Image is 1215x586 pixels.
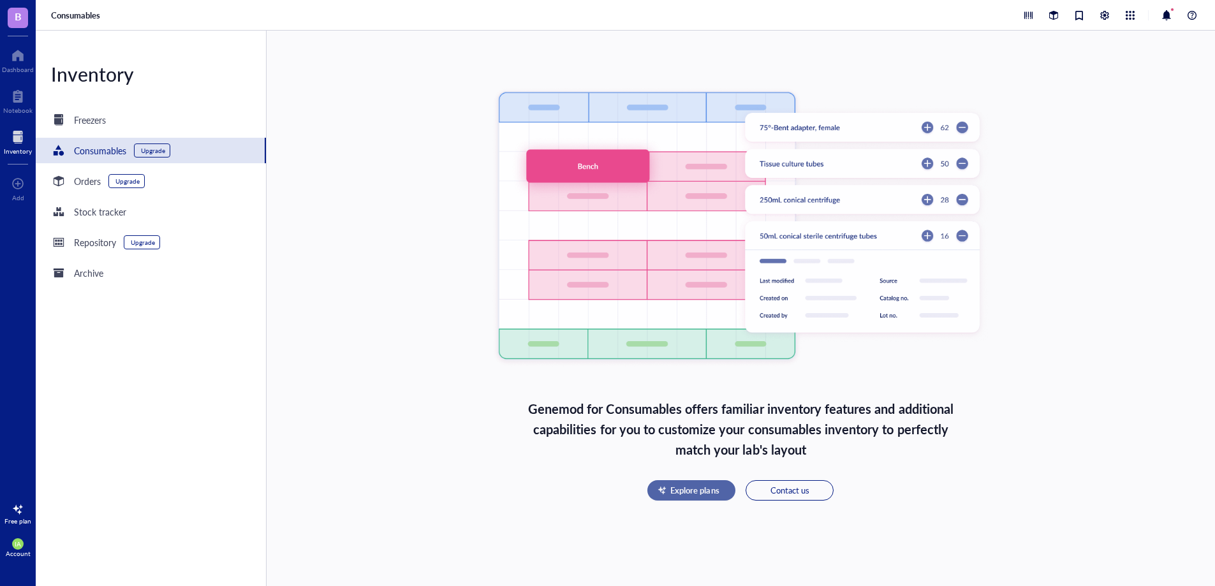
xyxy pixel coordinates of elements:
div: Archive [74,266,103,280]
a: OrdersUpgrade [36,168,266,194]
span: B [15,8,22,24]
button: Explore plans [647,480,735,501]
div: Orders [74,174,101,188]
a: Stock tracker [36,199,266,224]
div: Upgrade [115,177,140,185]
div: Notebook [3,106,33,114]
div: Inventory [4,147,32,155]
img: Consumables examples [490,85,991,379]
div: Add [12,194,24,201]
a: Freezers [36,107,266,133]
div: Inventory [36,61,266,87]
span: Explore plans [670,485,719,496]
div: Account [6,550,31,557]
button: Contact us [746,480,834,501]
div: Free plan [4,517,31,525]
span: Contact us [770,485,809,496]
a: ConsumablesUpgrade [36,138,266,163]
div: Upgrade [131,238,155,246]
div: Repository [74,235,116,249]
div: Dashboard [2,66,34,73]
a: Inventory [4,127,32,155]
div: Stock tracker [74,205,126,219]
a: Dashboard [2,45,34,73]
div: Genemod for Consumables offers familiar inventory features and additional capabilities for you to... [528,399,954,460]
div: Upgrade [141,147,165,154]
a: Archive [36,260,266,286]
a: Notebook [3,86,33,114]
a: Consumables [51,10,103,21]
div: Freezers [74,113,106,127]
a: RepositoryUpgrade [36,230,266,255]
div: Consumables [74,143,126,157]
span: IA [15,540,21,548]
